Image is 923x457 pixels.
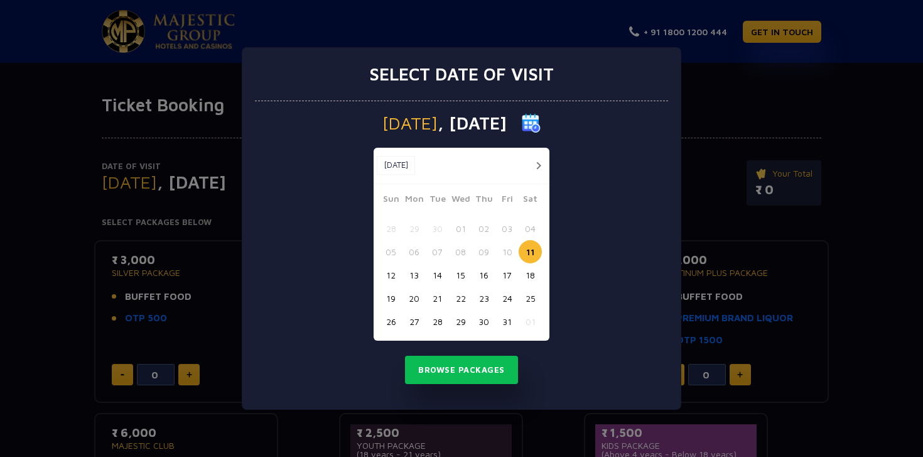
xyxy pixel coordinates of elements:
span: Fri [495,192,519,209]
button: 07 [426,240,449,263]
button: 11 [519,240,542,263]
span: Wed [449,192,472,209]
button: 30 [426,217,449,240]
button: 01 [519,310,542,333]
button: 25 [519,287,542,310]
button: 23 [472,287,495,310]
button: 14 [426,263,449,287]
button: 05 [379,240,402,263]
button: 09 [472,240,495,263]
span: , [DATE] [438,114,507,132]
button: 02 [472,217,495,240]
button: 13 [402,263,426,287]
span: Sun [379,192,402,209]
button: 16 [472,263,495,287]
button: 21 [426,287,449,310]
button: 29 [402,217,426,240]
button: 06 [402,240,426,263]
button: Browse Packages [405,356,518,385]
button: 15 [449,263,472,287]
button: 03 [495,217,519,240]
button: 19 [379,287,402,310]
span: Tue [426,192,449,209]
button: 30 [472,310,495,333]
h3: Select date of visit [369,63,554,85]
span: Sat [519,192,542,209]
button: 08 [449,240,472,263]
button: 29 [449,310,472,333]
button: 24 [495,287,519,310]
img: calender icon [522,114,541,133]
button: [DATE] [377,156,415,175]
button: 10 [495,240,519,263]
button: 04 [519,217,542,240]
button: 28 [379,217,402,240]
span: Thu [472,192,495,209]
button: 26 [379,310,402,333]
button: 31 [495,310,519,333]
button: 22 [449,287,472,310]
button: 18 [519,263,542,287]
button: 01 [449,217,472,240]
button: 17 [495,263,519,287]
span: [DATE] [382,114,438,132]
span: Mon [402,192,426,209]
button: 27 [402,310,426,333]
button: 28 [426,310,449,333]
button: 12 [379,263,402,287]
button: 20 [402,287,426,310]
